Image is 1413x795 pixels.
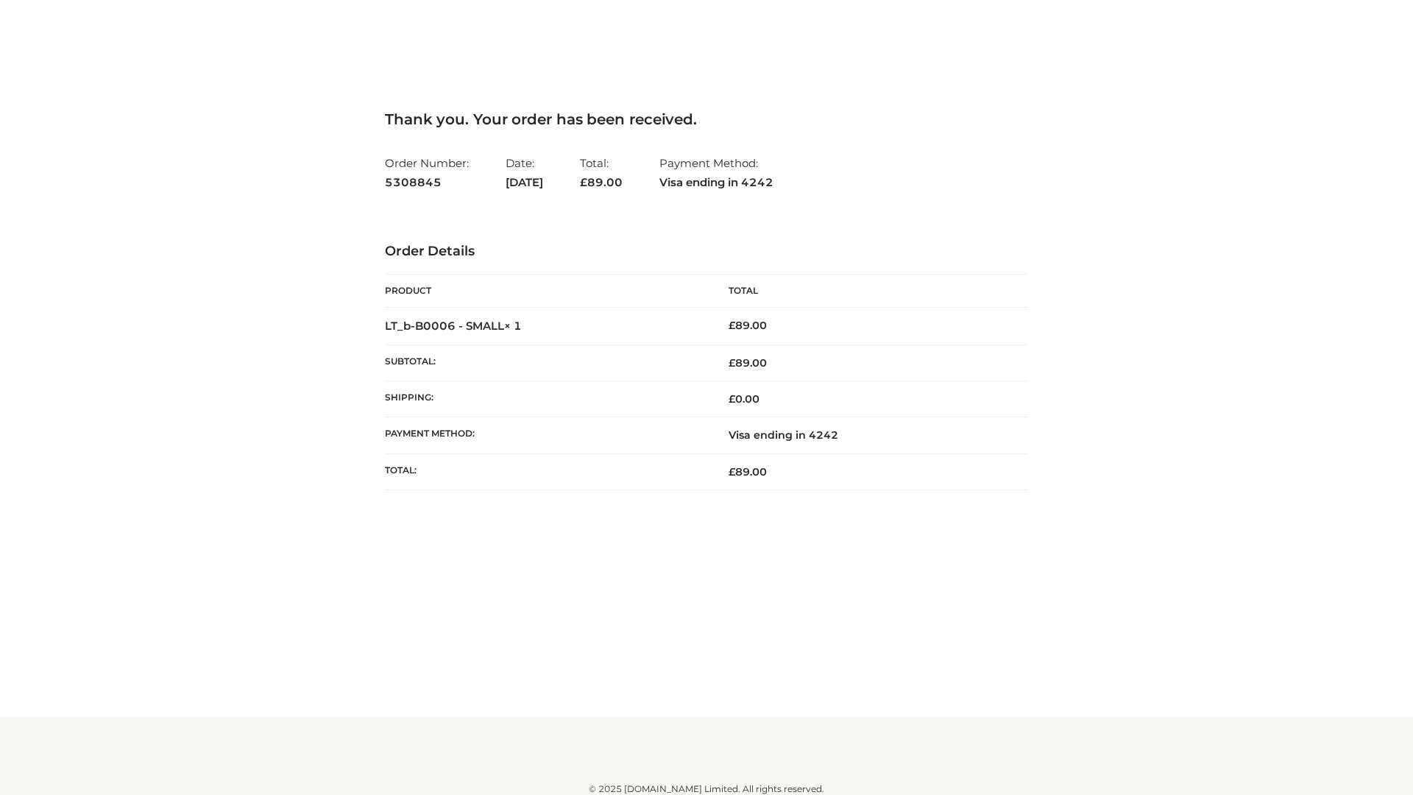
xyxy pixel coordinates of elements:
span: £ [729,356,735,370]
li: Order Number: [385,150,469,195]
span: £ [729,319,735,332]
strong: 5308845 [385,173,469,192]
th: Product [385,275,706,308]
span: £ [580,175,587,189]
th: Payment method: [385,417,706,453]
td: Visa ending in 4242 [706,417,1028,453]
strong: Visa ending in 4242 [659,173,773,192]
span: £ [729,392,735,406]
bdi: 89.00 [729,319,767,332]
th: Shipping: [385,381,706,417]
h3: Thank you. Your order has been received. [385,110,1028,128]
li: Payment Method: [659,150,773,195]
bdi: 0.00 [729,392,759,406]
span: 89.00 [729,356,767,370]
span: 89.00 [580,175,623,189]
strong: [DATE] [506,173,543,192]
span: £ [729,465,735,478]
th: Subtotal: [385,344,706,381]
li: Date: [506,150,543,195]
li: Total: [580,150,623,195]
th: Total: [385,453,706,490]
h3: Order Details [385,244,1028,260]
span: 89.00 [729,465,767,478]
strong: LT_b-B0006 - SMALL [385,319,522,333]
th: Total [706,275,1028,308]
strong: × 1 [504,319,522,333]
